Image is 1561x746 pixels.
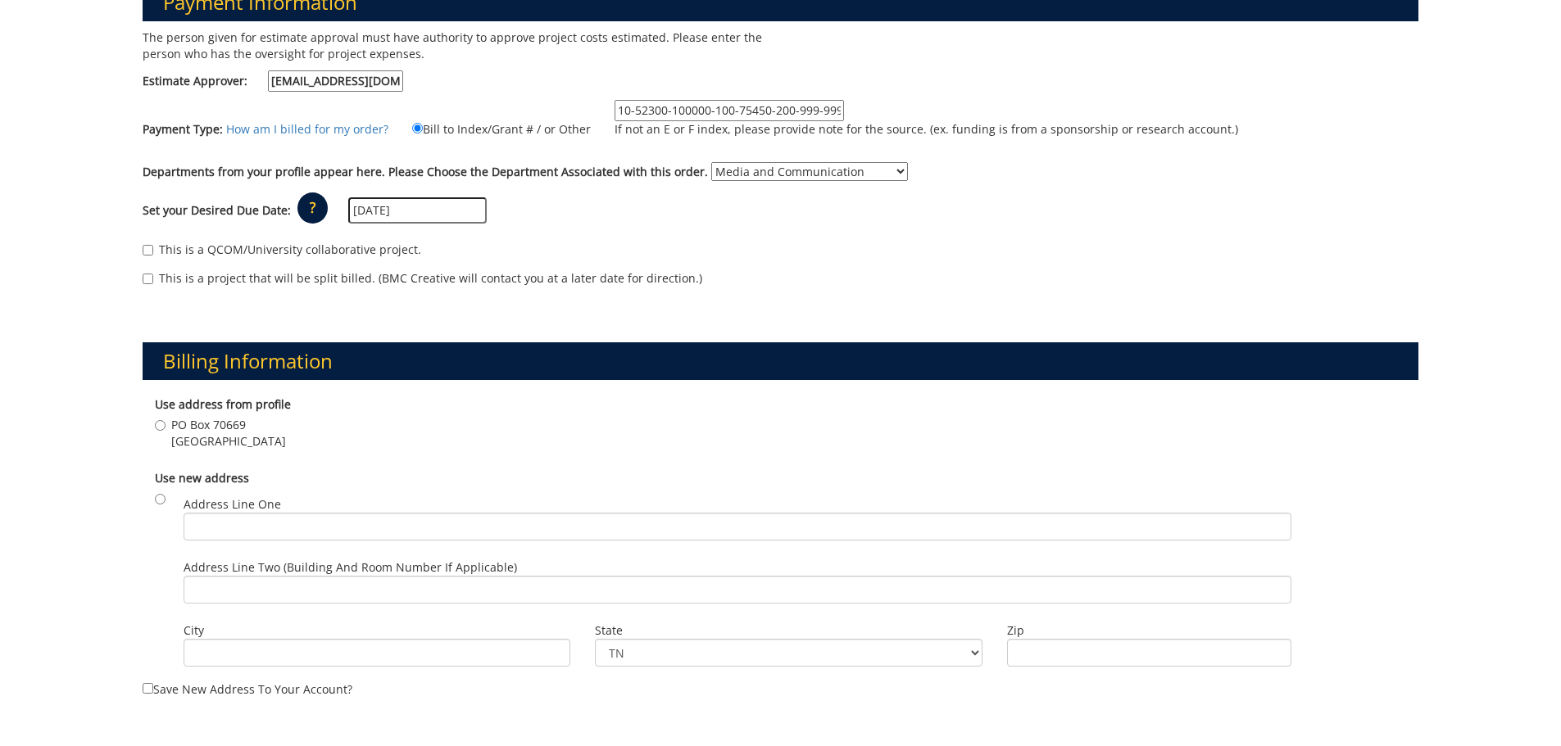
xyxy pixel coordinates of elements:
label: Address Line One [184,496,1291,540]
label: Departments from your profile appear here. Please Choose the Department Associated with this order. [143,164,708,180]
input: Save new address to your account? [143,683,153,694]
input: Bill to Index/Grant # / or Other [412,123,423,133]
label: This is a project that will be split billed. (BMC Creative will contact you at a later date for d... [143,270,702,287]
input: MM/DD/YYYY [348,197,487,224]
p: The person given for estimate approval must have authority to approve project costs estimated. Pl... [143,29,769,62]
p: If not an E or F index, please provide note for the source. (ex. funding is from a sponsorship or... [615,121,1238,138]
label: State [595,622,982,639]
a: How am I billed for my order? [226,121,388,137]
b: Use address from profile [155,396,291,412]
span: PO Box 70669 [171,417,286,433]
label: Payment Type: [143,121,223,138]
input: If not an E or F index, please provide note for the source. (ex. funding is from a sponsorship or... [615,100,844,121]
input: City [184,639,571,667]
input: PO Box 70669 [GEOGRAPHIC_DATA] [155,420,166,431]
p: ? [297,192,328,224]
input: This is a QCOM/University collaborative project. [143,245,153,255]
label: Bill to Index/Grant # / or Other [392,120,591,138]
input: Estimate Approver: [268,70,403,92]
input: This is a project that will be split billed. (BMC Creative will contact you at a later date for d... [143,274,153,284]
span: [GEOGRAPHIC_DATA] [171,433,286,450]
label: Set your Desired Due Date: [143,202,291,219]
label: This is a QCOM/University collaborative project. [143,242,421,258]
b: Use new address [155,470,249,486]
label: Zip [1007,622,1291,639]
input: Address Line One [184,513,1291,540]
label: Estimate Approver: [143,70,403,92]
label: City [184,622,571,639]
input: Address Line Two (Building and Room Number if applicable) [184,576,1291,604]
h3: Billing Information [143,342,1419,380]
label: Address Line Two (Building and Room Number if applicable) [184,559,1291,604]
input: Zip [1007,639,1291,667]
